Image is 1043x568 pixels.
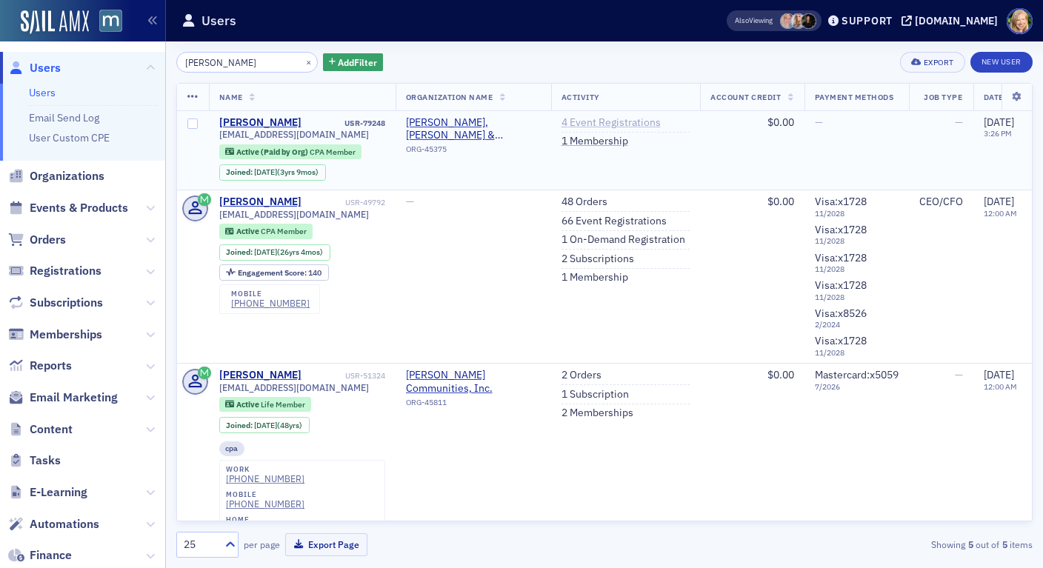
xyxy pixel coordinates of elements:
span: Job Type [924,92,962,102]
span: Active (Paid by Org) [236,147,310,157]
span: [DATE] [254,247,277,257]
a: 1 Subscription [562,388,629,401]
span: Users [30,60,61,76]
a: 2 Subscriptions [562,253,634,266]
span: Account Credit [710,92,781,102]
span: Organization Name [406,92,493,102]
h1: Users [201,12,236,30]
span: Profile [1007,8,1033,34]
a: E-Learning [8,484,87,501]
div: Support [842,14,893,27]
span: — [955,116,963,129]
span: — [406,195,414,208]
span: Visa : x8526 [815,307,867,320]
span: [EMAIL_ADDRESS][DOMAIN_NAME] [219,382,369,393]
a: Active Life Member [225,400,304,410]
div: USR-51324 [304,371,385,381]
div: mobile [231,290,310,298]
span: Mastercard : x5059 [815,368,899,381]
button: × [302,55,316,68]
span: Events & Products [30,200,128,216]
div: (48yrs) [254,421,302,430]
a: Organizations [8,168,104,184]
a: Users [8,60,61,76]
div: (26yrs 4mos) [254,247,323,257]
button: [DOMAIN_NAME] [902,16,1003,26]
button: AddFilter [323,53,384,72]
a: [PERSON_NAME] [219,369,301,382]
a: Content [8,421,73,438]
span: [EMAIL_ADDRESS][DOMAIN_NAME] [219,129,369,140]
a: User Custom CPE [29,131,110,144]
a: Registrations [8,263,101,279]
span: [DATE] [984,195,1014,208]
span: Visa : x1728 [815,334,867,347]
span: 11 / 2028 [815,236,899,246]
span: 7 / 2026 [815,382,899,392]
div: ORG-45811 [406,398,541,412]
a: Active (Paid by Org) CPA Member [225,147,355,156]
span: Memberships [30,327,102,343]
span: Name [219,92,243,102]
label: per page [244,538,280,551]
a: Orders [8,232,66,248]
span: Engagement Score : [238,267,308,278]
span: Dee Sullivan [780,13,796,29]
span: Activity [562,92,600,102]
span: Joined : [226,247,254,257]
a: [PHONE_NUMBER] [226,473,304,484]
span: [DATE] [984,116,1014,129]
div: Also [735,16,749,25]
a: [PERSON_NAME], [PERSON_NAME] & [PERSON_NAME], LLC ([GEOGRAPHIC_DATA], [GEOGRAPHIC_DATA]) [406,116,541,142]
span: 11 / 2028 [815,293,899,302]
a: Automations [8,516,99,532]
a: Subscriptions [8,295,103,311]
span: Date Created [984,92,1042,102]
span: Joined : [226,167,254,177]
div: [PHONE_NUMBER] [231,298,310,309]
div: Export [924,59,954,67]
a: New User [970,52,1033,73]
span: Active [236,226,261,236]
button: Export [900,52,964,73]
div: Showing out of items [758,538,1033,551]
time: 3:26 PM [984,128,1012,138]
a: 66 Event Registrations [562,215,667,228]
span: [DATE] [254,420,277,430]
span: Reports [30,358,72,374]
span: Organizations [30,168,104,184]
div: 25 [184,537,216,552]
a: Memberships [8,327,102,343]
span: $0.00 [767,116,794,129]
span: E-Learning [30,484,87,501]
span: CPA Member [261,226,307,236]
a: Users [29,86,56,99]
div: USR-79248 [304,118,385,128]
a: [PERSON_NAME] [219,116,301,130]
time: 12:00 AM [984,381,1017,392]
a: 48 Orders [562,196,607,209]
a: Finance [8,547,72,564]
a: SailAMX [21,10,89,34]
div: Active (Paid by Org): Active (Paid by Org): CPA Member [219,144,362,159]
span: 2 / 2024 [815,320,899,330]
strong: 5 [965,538,976,551]
span: — [955,368,963,381]
span: Email Marketing [30,390,118,406]
span: [DATE] [254,167,277,177]
span: Rosen, Sapperstein & Friedlander, LLC (Towson, MD) [406,116,541,142]
div: CEO/CFO [919,196,963,209]
div: Engagement Score: 140 [219,264,329,281]
div: USR-49792 [304,198,385,207]
span: Content [30,421,73,438]
span: Viewing [735,16,773,26]
span: Emily Trott [790,13,806,29]
span: Tasks [30,452,61,469]
a: Email Send Log [29,111,99,124]
a: [PHONE_NUMBER] [226,498,304,509]
button: Export Page [285,533,367,556]
span: CPA Member [310,147,356,157]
